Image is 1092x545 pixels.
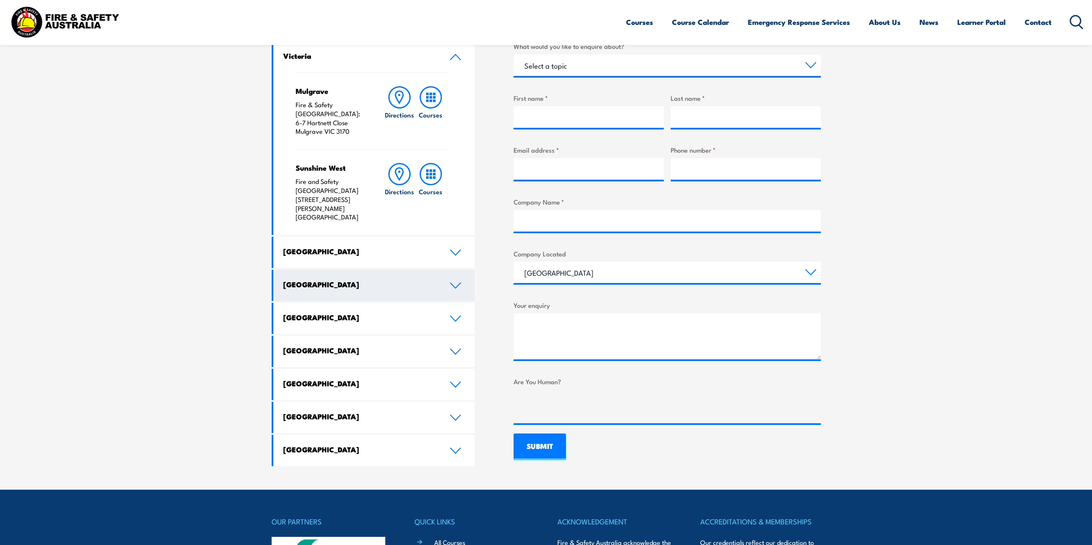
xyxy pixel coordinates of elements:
[296,86,367,96] h4: Mulgrave
[283,280,437,289] h4: [GEOGRAPHIC_DATA]
[700,515,820,527] h4: ACCREDITATIONS & MEMBERSHIPS
[514,145,664,155] label: Email address
[748,11,850,33] a: Emergency Response Services
[296,177,367,222] p: Fire and Safety [GEOGRAPHIC_DATA] [STREET_ADDRESS][PERSON_NAME] [GEOGRAPHIC_DATA]
[415,163,446,222] a: Courses
[557,515,678,527] h4: ACKNOWLEDGEMENT
[273,41,475,72] a: Victoria
[296,100,367,136] p: Fire & Safety [GEOGRAPHIC_DATA]: 6-7 Hartnett Close Mulgrave VIC 3170
[283,51,437,60] h4: Victoria
[283,313,437,322] h4: [GEOGRAPHIC_DATA]
[671,93,821,103] label: Last name
[1025,11,1052,33] a: Contact
[672,11,729,33] a: Course Calendar
[514,390,644,423] iframe: reCAPTCHA
[283,379,437,388] h4: [GEOGRAPHIC_DATA]
[514,41,821,51] label: What would you like to enquire about?
[419,110,442,119] h6: Courses
[283,247,437,256] h4: [GEOGRAPHIC_DATA]
[384,86,415,136] a: Directions
[273,237,475,268] a: [GEOGRAPHIC_DATA]
[385,110,414,119] h6: Directions
[920,11,938,33] a: News
[283,412,437,421] h4: [GEOGRAPHIC_DATA]
[415,86,446,136] a: Courses
[514,249,821,259] label: Company Located
[296,163,367,172] h4: Sunshine West
[384,163,415,222] a: Directions
[514,197,821,207] label: Company Name
[514,93,664,103] label: First name
[273,336,475,367] a: [GEOGRAPHIC_DATA]
[273,402,475,433] a: [GEOGRAPHIC_DATA]
[283,445,437,454] h4: [GEOGRAPHIC_DATA]
[273,270,475,301] a: [GEOGRAPHIC_DATA]
[283,346,437,355] h4: [GEOGRAPHIC_DATA]
[869,11,901,33] a: About Us
[671,145,821,155] label: Phone number
[626,11,653,33] a: Courses
[514,376,821,386] label: Are You Human?
[957,11,1006,33] a: Learner Portal
[273,369,475,400] a: [GEOGRAPHIC_DATA]
[273,435,475,466] a: [GEOGRAPHIC_DATA]
[514,300,821,310] label: Your enquiry
[414,515,535,527] h4: QUICK LINKS
[273,303,475,334] a: [GEOGRAPHIC_DATA]
[272,515,392,527] h4: OUR PARTNERS
[514,434,566,460] input: SUBMIT
[385,187,414,196] h6: Directions
[419,187,442,196] h6: Courses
